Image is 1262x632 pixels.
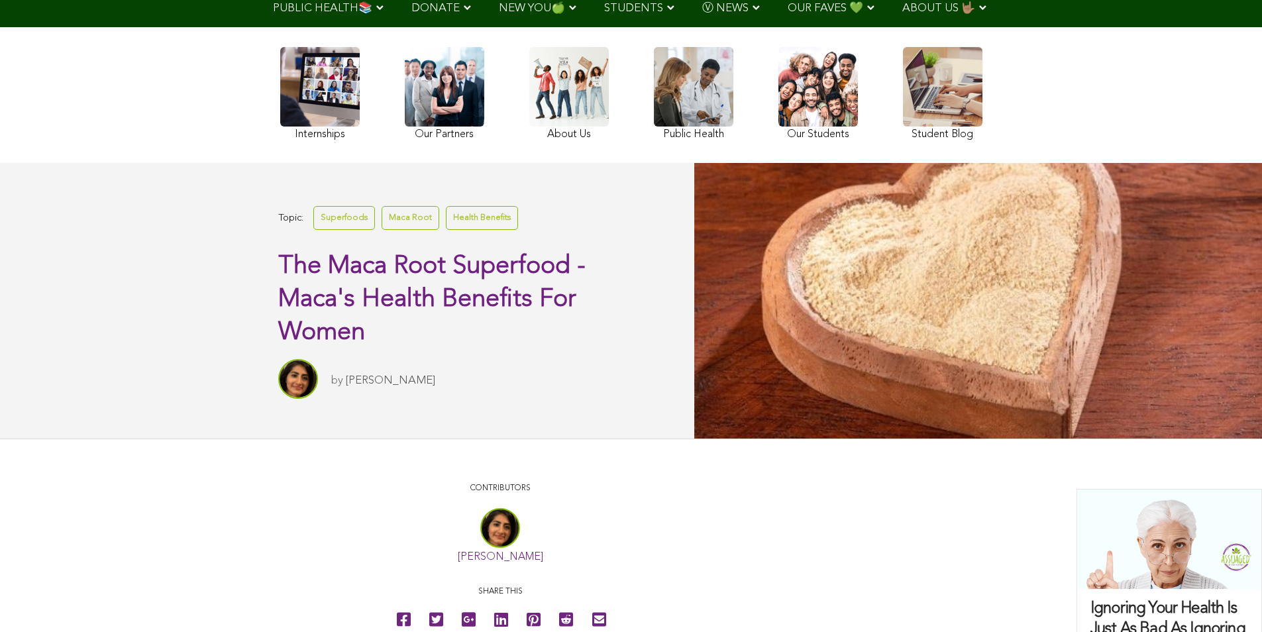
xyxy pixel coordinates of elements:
[278,254,586,345] span: The Maca Root Superfood - Maca's Health Benefits For Women
[285,482,715,495] p: CONTRIBUTORS
[313,206,375,229] a: Superfoods
[278,359,318,399] img: Sitara Darvish
[604,3,663,14] span: STUDENTS
[446,206,518,229] a: Health Benefits
[411,3,460,14] span: DONATE
[346,375,435,386] a: [PERSON_NAME]
[458,552,543,562] a: [PERSON_NAME]
[278,209,303,227] span: Topic:
[331,375,343,386] span: by
[788,3,863,14] span: OUR FAVES 💚
[285,586,715,598] p: Share this
[499,3,565,14] span: NEW YOU🍏
[1196,568,1262,632] iframe: Chat Widget
[273,3,372,14] span: PUBLIC HEALTH📚
[702,3,749,14] span: Ⓥ NEWS
[382,206,439,229] a: Maca Root
[902,3,975,14] span: ABOUT US 🤟🏽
